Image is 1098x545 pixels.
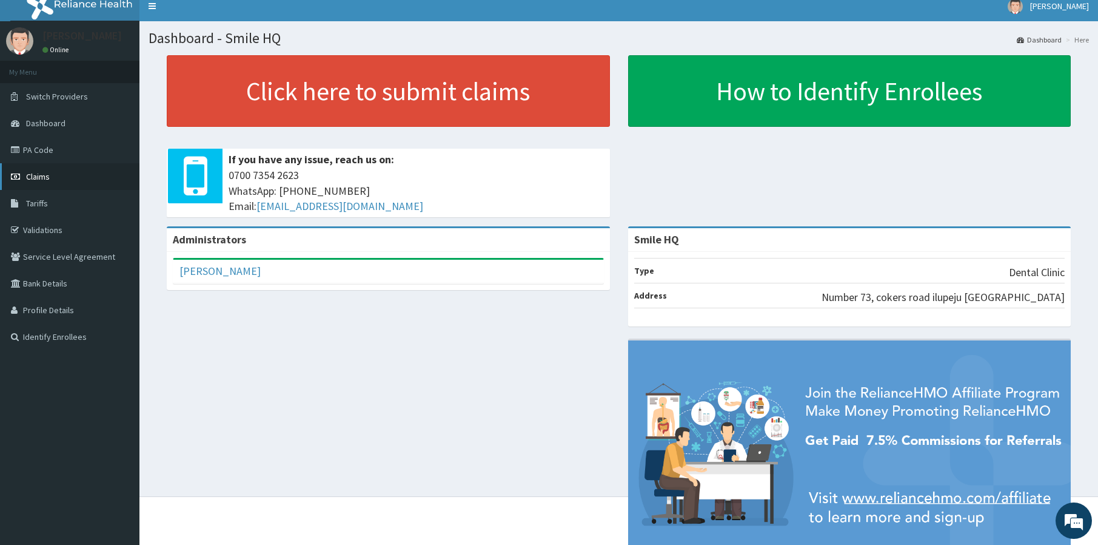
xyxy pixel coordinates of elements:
a: Dashboard [1017,35,1062,45]
span: [PERSON_NAME] [1030,1,1089,12]
a: How to Identify Enrollees [628,55,1071,127]
h1: Dashboard - Smile HQ [149,30,1089,46]
div: Minimize live chat window [199,6,228,35]
b: Type [634,265,654,276]
b: Administrators [173,232,246,246]
img: d_794563401_company_1708531726252_794563401 [22,61,49,91]
b: If you have any issue, reach us on: [229,152,394,166]
a: Online [42,46,72,54]
span: 0700 7354 2623 WhatsApp: [PHONE_NUMBER] Email: [229,168,604,214]
div: Chat with us now [63,68,204,84]
a: Click here to submit claims [167,55,610,127]
p: [PERSON_NAME] [42,30,122,41]
b: Address [634,290,667,301]
span: Switch Providers [26,91,88,102]
img: User Image [6,27,33,55]
li: Here [1063,35,1089,45]
a: [PERSON_NAME] [179,264,261,278]
a: [EMAIL_ADDRESS][DOMAIN_NAME] [256,199,423,213]
p: Number 73, cokers road ilupeju [GEOGRAPHIC_DATA] [822,289,1065,305]
span: Tariffs [26,198,48,209]
strong: Smile HQ [634,232,679,246]
textarea: Type your message and hit 'Enter' [6,331,231,374]
span: We're online! [70,153,167,276]
span: Dashboard [26,118,65,129]
p: Dental Clinic [1009,265,1065,280]
span: Claims [26,171,50,182]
